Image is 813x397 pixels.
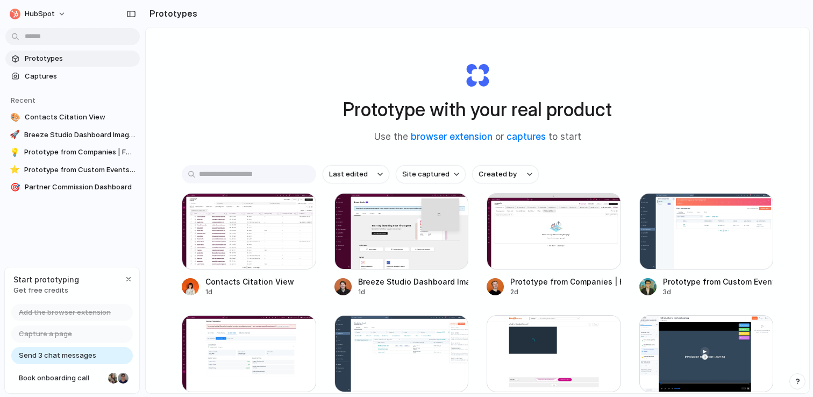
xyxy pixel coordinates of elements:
div: 🚀 [10,130,20,140]
div: 💡 [10,147,20,158]
a: 🎯Partner Commission Dashboard [5,179,140,195]
div: ⭐ [10,165,20,175]
a: Book onboarding call [11,370,133,387]
span: Prototype from Companies | FPL Sourcing [24,147,135,158]
div: 🎯 [10,182,20,193]
a: browser extension [411,131,493,142]
span: Prototypes [25,53,135,64]
span: Breeze Studio Dashboard Image Fix [24,130,135,140]
h2: Prototypes [145,7,197,20]
div: Contacts Citation View [205,276,294,287]
div: Prototype from Companies | FPL Sourcing [510,276,621,287]
button: Last edited [323,165,389,183]
button: HubSpot [5,5,72,23]
a: Prototypes [5,51,140,67]
button: Created by [472,165,539,183]
span: Send 3 chat messages [19,350,96,361]
a: Captures [5,68,140,84]
a: Contacts Citation ViewContacts Citation View1d [182,193,316,297]
div: Breeze Studio Dashboard Image Fix [358,276,469,287]
div: Prototype from Custom Events Management [663,276,774,287]
div: Nicole Kubica [107,372,120,385]
span: Captures [25,71,135,82]
span: Last edited [329,169,368,180]
span: Add the browser extension [19,307,111,318]
a: 🎨Contacts Citation View [5,109,140,125]
button: Site captured [396,165,466,183]
a: captures [507,131,546,142]
div: 🎨 [10,112,20,123]
a: 💡Prototype from Companies | FPL Sourcing [5,144,140,160]
h1: Prototype with your real product [343,95,612,124]
div: 2d [510,287,621,297]
span: Recent [11,96,35,104]
span: Site captured [402,169,450,180]
span: Prototype from Custom Events Management [24,165,135,175]
div: Christian Iacullo [117,372,130,385]
span: Start prototyping [13,274,79,285]
span: HubSpot [25,9,55,19]
span: Partner Commission Dashboard [25,182,135,193]
span: Created by [479,169,517,180]
span: Book onboarding call [19,373,104,384]
span: Get free credits [13,285,79,296]
span: Contacts Citation View [25,112,135,123]
a: Prototype from Companies | FPL SourcingPrototype from Companies | FPL Sourcing2d [487,193,621,297]
a: Breeze Studio Dashboard Image FixBreeze Studio Dashboard Image Fix1d [334,193,469,297]
span: Capture a page [19,329,72,339]
div: 1d [358,287,469,297]
a: Prototype from Custom Events ManagementPrototype from Custom Events Management3d [639,193,774,297]
a: 🚀Breeze Studio Dashboard Image Fix [5,127,140,143]
span: Use the or to start [374,130,581,144]
a: ⭐Prototype from Custom Events Management [5,162,140,178]
div: 1d [205,287,294,297]
div: 3d [663,287,774,297]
